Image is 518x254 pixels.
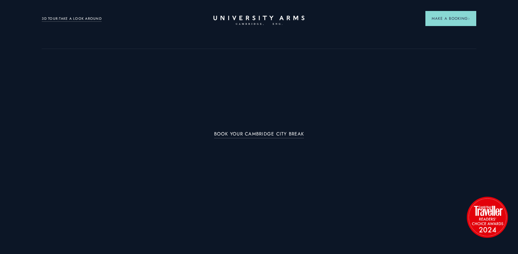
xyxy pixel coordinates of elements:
a: Home [213,16,305,25]
img: image-2524eff8f0c5d55edbf694693304c4387916dea5-1501x1501-png [464,193,511,241]
a: BOOK YOUR CAMBRIDGE CITY BREAK [214,131,304,139]
span: Make a Booking [432,16,470,21]
img: Arrow icon [468,18,470,20]
a: 3D TOUR:TAKE A LOOK AROUND [42,16,102,22]
button: Make a BookingArrow icon [425,11,476,26]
